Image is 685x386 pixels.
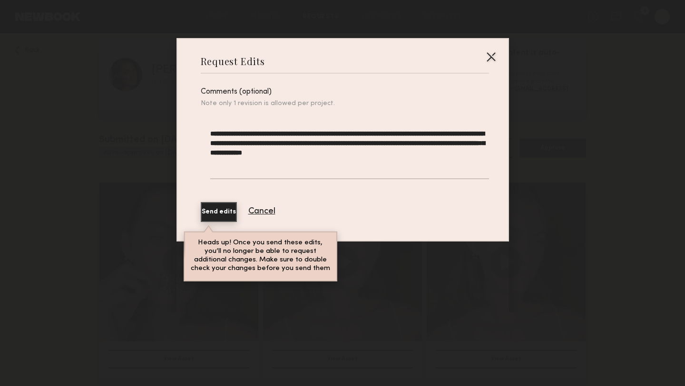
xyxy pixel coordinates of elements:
div: Note only 1 revision is allowed per project. [201,100,489,108]
div: Comments (optional) [201,88,489,96]
div: Request Edits [201,55,265,68]
button: Cancel [248,207,275,216]
p: Heads up! Once you send these edits, you’ll no longer be able to request additional changes. Make... [191,238,330,272]
button: Send edits [201,202,237,222]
